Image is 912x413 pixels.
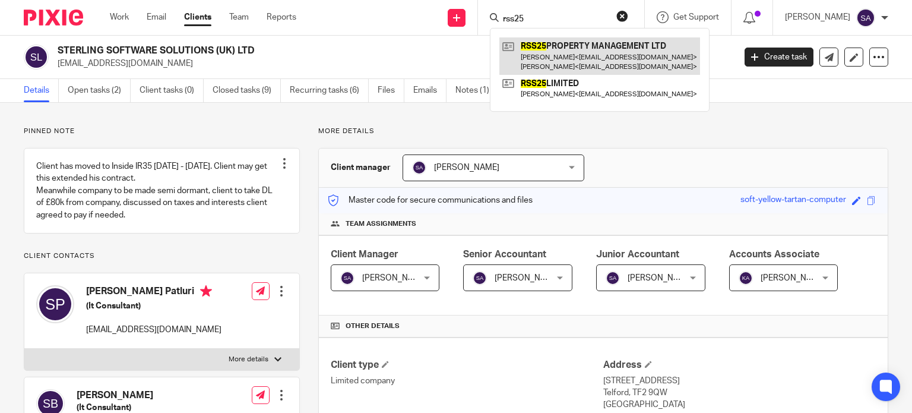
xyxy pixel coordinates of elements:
[603,399,876,411] p: [GEOGRAPHIC_DATA]
[495,274,560,282] span: [PERSON_NAME]
[378,79,404,102] a: Files
[761,274,826,282] span: [PERSON_NAME]
[785,11,850,23] p: [PERSON_NAME]
[267,11,296,23] a: Reports
[628,274,693,282] span: [PERSON_NAME]
[110,11,129,23] a: Work
[455,79,499,102] a: Notes (1)
[68,79,131,102] a: Open tasks (2)
[739,271,753,285] img: svg%3E
[740,194,846,207] div: soft-yellow-tartan-computer
[606,271,620,285] img: svg%3E
[24,79,59,102] a: Details
[328,194,533,206] p: Master code for secure communications and files
[147,11,166,23] a: Email
[502,14,609,25] input: Search
[58,45,593,57] h2: STERLING SOFTWARE SOLUTIONS (UK) LTD
[24,251,300,261] p: Client contacts
[603,359,876,371] h4: Address
[229,355,268,364] p: More details
[673,13,719,21] span: Get Support
[473,271,487,285] img: svg%3E
[331,375,603,387] p: Limited company
[24,127,300,136] p: Pinned note
[331,162,391,174] h3: Client manager
[290,79,369,102] a: Recurring tasks (6)
[596,250,679,259] span: Junior Accountant
[24,10,83,26] img: Pixie
[362,274,427,282] span: [PERSON_NAME]
[229,11,249,23] a: Team
[36,285,74,323] img: svg%3E
[184,11,211,23] a: Clients
[603,375,876,387] p: [STREET_ADDRESS]
[413,79,446,102] a: Emails
[140,79,204,102] a: Client tasks (0)
[603,387,876,399] p: Telford, TF2 9QW
[331,250,398,259] span: Client Manager
[331,359,603,371] h4: Client type
[434,163,499,172] span: [PERSON_NAME]
[463,250,546,259] span: Senior Accountant
[346,321,400,331] span: Other details
[856,8,875,27] img: svg%3E
[213,79,281,102] a: Closed tasks (9)
[58,58,727,70] p: [EMAIL_ADDRESS][DOMAIN_NAME]
[616,10,628,22] button: Clear
[340,271,354,285] img: svg%3E
[412,160,426,175] img: svg%3E
[86,324,221,336] p: [EMAIL_ADDRESS][DOMAIN_NAME]
[318,127,888,136] p: More details
[346,219,416,229] span: Team assignments
[729,250,819,259] span: Accounts Associate
[745,48,813,67] a: Create task
[86,300,221,312] h5: (It Consultant)
[200,285,212,297] i: Primary
[77,389,212,402] h4: [PERSON_NAME]
[86,285,221,300] h4: [PERSON_NAME] Patluri
[24,45,49,70] img: svg%3E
